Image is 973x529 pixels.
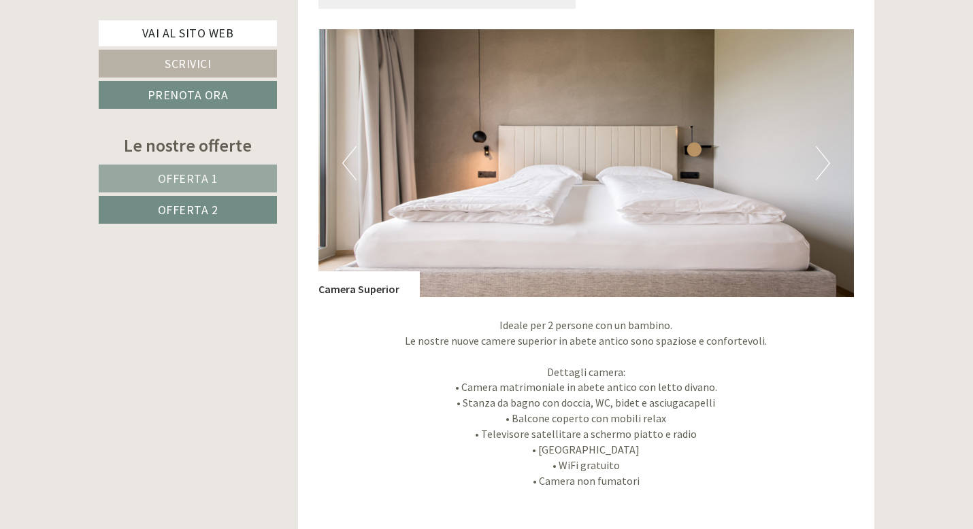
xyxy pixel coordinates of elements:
[816,146,830,180] button: Next
[342,146,357,180] button: Previous
[318,29,855,297] img: image
[99,20,277,46] a: Vai al sito web
[20,66,200,75] small: 18:20
[99,81,277,109] a: Prenota ora
[99,50,277,78] a: Scrivici
[20,39,200,50] div: Inso Sonnenheim
[158,171,218,186] span: Offerta 1
[318,271,420,297] div: Camera Superior
[318,318,855,488] p: Ideale per 2 persone con un bambino. Le nostre nuove camere superior in abete antico sono spazios...
[240,10,296,33] div: giovedì
[465,354,537,382] button: Invia
[158,202,218,218] span: Offerta 2
[10,37,207,78] div: Buon giorno, come possiamo aiutarla?
[99,133,277,158] div: Le nostre offerte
